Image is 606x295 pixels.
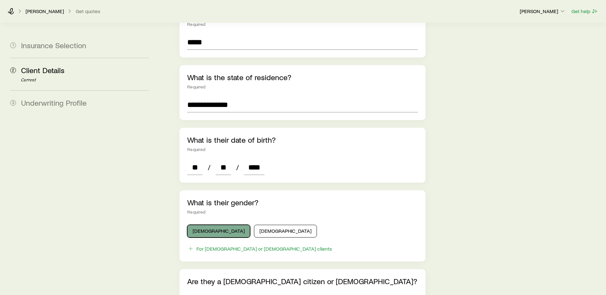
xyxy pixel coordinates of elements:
button: [DEMOGRAPHIC_DATA] [187,225,250,238]
span: Client Details [21,65,65,75]
p: [PERSON_NAME] [520,8,566,14]
span: Insurance Selection [21,41,86,50]
button: Get help [571,8,598,15]
p: Current [21,78,149,83]
p: What is their date of birth? [187,135,418,144]
div: Required [187,147,418,152]
p: What is the state of residence? [187,73,418,82]
span: 3 [10,100,16,106]
span: / [205,163,213,172]
div: Required [187,22,418,27]
div: For [DEMOGRAPHIC_DATA] or [DEMOGRAPHIC_DATA] clients [196,246,332,252]
div: Required [187,84,418,89]
span: 2 [10,67,16,73]
span: 1 [10,42,16,48]
p: [PERSON_NAME] [26,8,64,14]
button: Get quotes [75,8,101,14]
div: Required [187,209,418,215]
button: For [DEMOGRAPHIC_DATA] or [DEMOGRAPHIC_DATA] clients [187,245,332,253]
span: / [234,163,242,172]
button: [PERSON_NAME] [519,8,566,15]
p: What is their gender? [187,198,418,207]
span: Underwriting Profile [21,98,87,107]
button: [DEMOGRAPHIC_DATA] [254,225,317,238]
p: Are they a [DEMOGRAPHIC_DATA] citizen or [DEMOGRAPHIC_DATA]? [187,277,418,286]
